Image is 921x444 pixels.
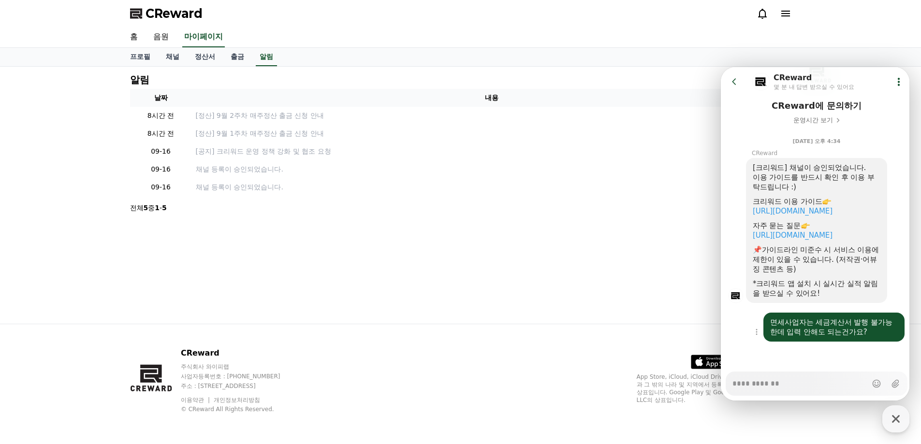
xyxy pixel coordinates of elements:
[187,48,223,66] a: 정산서
[196,129,788,139] a: [정산] 9월 1주차 매주정산 출금 신청 안내
[130,89,192,107] th: 날짜
[144,204,148,212] strong: 5
[181,382,299,390] p: 주소 : [STREET_ADDRESS]
[134,182,188,192] p: 09-16
[122,48,158,66] a: 프로필
[196,164,788,174] p: 채널 등록이 승인되었습니다.
[181,397,211,403] a: 이용약관
[196,111,788,121] a: [정산] 9월 2주차 매주정산 출금 신청 안내
[181,363,299,371] p: 주식회사 와이피랩
[196,182,788,192] p: 채널 등록이 승인되었습니다.
[155,204,160,212] strong: 1
[134,146,188,157] p: 09-16
[134,111,188,121] p: 8시간 전
[122,27,146,47] a: 홈
[214,397,260,403] a: 개인정보처리방침
[721,67,909,401] iframe: Channel chat
[181,372,299,380] p: 사업자등록번호 : [PHONE_NUMBER]
[146,6,203,21] span: CReward
[146,27,176,47] a: 음원
[637,373,791,404] p: App Store, iCloud, iCloud Drive 및 iTunes Store는 미국과 그 밖의 나라 및 지역에서 등록된 Apple Inc.의 서비스 상표입니다. Goo...
[130,6,203,21] a: CReward
[223,48,252,66] a: 출금
[162,204,167,212] strong: 5
[134,129,188,139] p: 8시간 전
[130,203,167,213] p: 전체 중 -
[181,347,299,359] p: CReward
[196,146,788,157] a: [공지] 크리워드 운영 정책 강화 및 협조 요청
[130,74,149,85] h4: 알림
[134,164,188,174] p: 09-16
[192,89,791,107] th: 내용
[256,48,277,66] a: 알림
[158,48,187,66] a: 채널
[182,27,225,47] a: 마이페이지
[181,405,299,413] p: © CReward All Rights Reserved.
